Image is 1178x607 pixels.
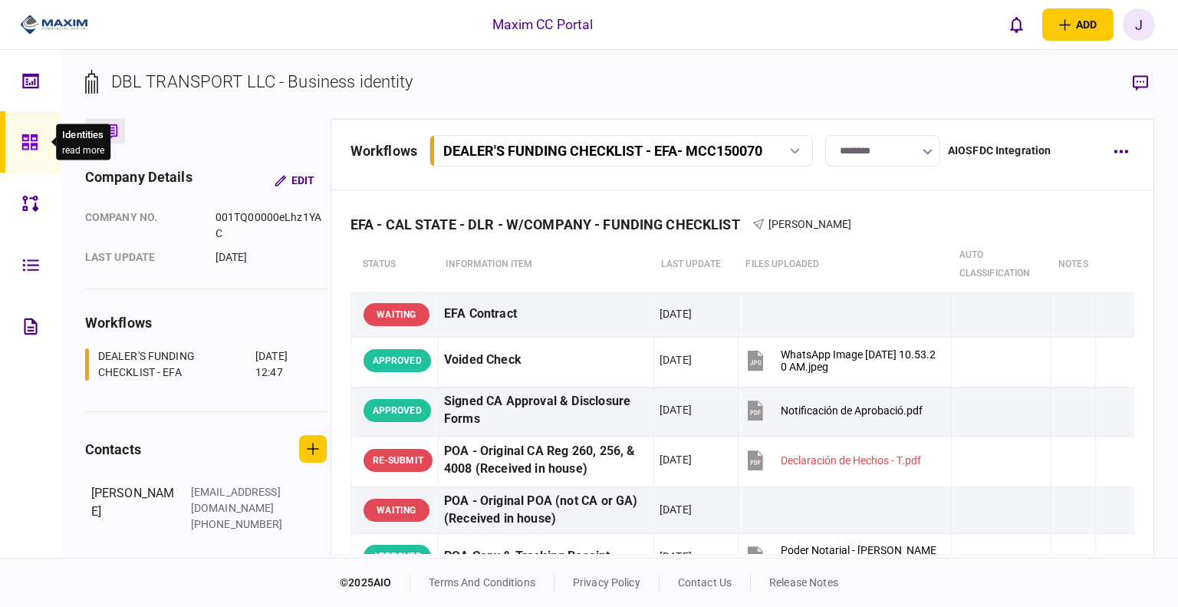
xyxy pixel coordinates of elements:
[444,443,648,478] div: POA - Original CA Reg 260, 256, & 4008 (Received in house)
[98,348,252,381] div: DEALER'S FUNDING CHECKLIST - EFA
[444,297,648,332] div: EFA Contract
[952,238,1051,292] th: auto classification
[438,238,653,292] th: Information item
[364,399,431,422] div: APPROVED
[781,544,938,569] div: Poder Notarial - Brenda V.pdf
[85,209,200,242] div: company no.
[660,352,692,368] div: [DATE]
[678,576,732,589] a: contact us
[85,167,192,194] div: company details
[216,249,327,266] div: [DATE]
[492,15,594,35] div: Maxim CC Portal
[216,209,327,242] div: 001TQ00000eLhz1YAC
[948,143,1051,159] div: AIOSFDC Integration
[62,127,104,143] div: Identities
[660,452,692,467] div: [DATE]
[573,576,640,589] a: privacy policy
[660,306,692,322] div: [DATE]
[429,135,813,167] button: DEALER'S FUNDING CHECKLIST - EFA- MCC150070
[768,218,852,230] span: [PERSON_NAME]
[781,348,938,373] div: WhatsApp Image 2025-10-06 at 10.53.20 AM.jpeg
[660,549,692,564] div: [DATE]
[364,449,433,472] div: RE-SUBMIT
[364,545,431,568] div: APPROVED
[111,69,413,94] div: DBL TRANSPORT LLC - Business identity
[255,348,308,381] div: [DATE] 12:47
[744,343,938,378] button: WhatsApp Image 2025-10-06 at 10.53.20 AM.jpeg
[781,454,921,467] div: Declaración de Hechos - T.pdf
[364,349,431,372] div: APPROVED
[738,238,951,292] th: Files uploaded
[429,576,535,589] a: terms and conditions
[744,443,921,477] button: Declaración de Hechos - T.pdf
[364,499,429,522] div: WAITING
[660,402,692,417] div: [DATE]
[1001,8,1033,41] button: open notifications list
[350,140,417,161] div: workflows
[444,343,648,378] div: Voided Check
[444,393,648,428] div: Signed CA Approval & Disclosure Forms
[62,144,104,155] button: read more
[1051,238,1096,292] th: notes
[350,216,752,233] div: EFA - CAL STATE - DLR - W/COMPANY - FUNDING CHECKLIST
[20,13,88,36] img: client company logo
[444,539,648,574] div: POA Copy & Tracking Receipt
[744,393,923,427] button: Notificación de Aprobació.pdf
[262,167,327,194] button: Edit
[191,516,291,533] div: [PHONE_NUMBER]
[85,249,200,266] div: last update
[85,348,308,381] a: DEALER'S FUNDING CHECKLIST - EFA[DATE] 12:47
[350,238,438,292] th: status
[340,575,410,591] div: © 2025 AIO
[85,312,327,333] div: workflows
[781,404,923,417] div: Notificación de Aprobació.pdf
[191,484,291,516] div: [EMAIL_ADDRESS][DOMAIN_NAME]
[744,539,938,574] button: Poder Notarial - Brenda V.pdf
[660,502,692,517] div: [DATE]
[91,484,176,533] div: [PERSON_NAME]
[1042,8,1114,41] button: open adding identity options
[769,576,838,589] a: release notes
[444,493,648,528] div: POA - Original POA (not CA or GA) (Received in house)
[85,439,141,460] div: contacts
[653,238,738,292] th: last update
[364,303,429,326] div: WAITING
[443,143,762,159] div: DEALER'S FUNDING CHECKLIST - EFA - MCC150070
[1123,8,1155,41] button: J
